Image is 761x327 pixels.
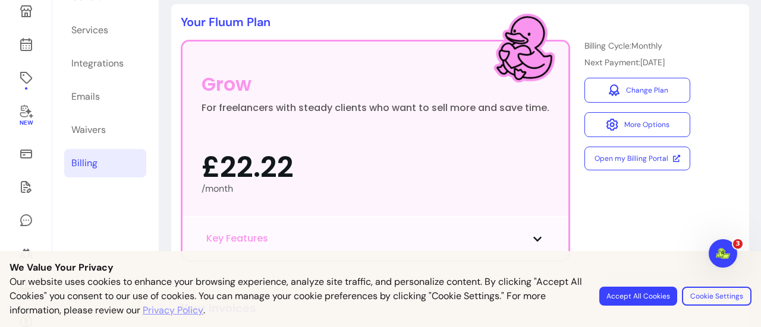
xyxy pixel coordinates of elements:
[71,56,124,71] div: Integrations
[64,16,146,45] a: Services
[202,153,294,182] span: £22.22
[73,107,190,119] div: [PERSON_NAME] from Fluum
[71,123,106,137] div: Waivers
[584,112,690,137] button: More Options
[14,173,37,201] a: Waivers
[71,156,98,170] div: Billing
[64,82,146,111] a: Emails
[682,287,751,306] button: Cookie Settings
[46,186,202,198] div: Launch your first offer
[71,23,108,37] div: Services
[202,182,549,196] div: /month
[19,119,32,127] span: New
[143,303,203,318] a: Privacy Policy
[709,239,737,268] iframe: Intercom live chat
[157,136,226,148] p: About 9 minutes
[599,287,677,306] button: Accept All Cookies
[12,136,42,148] p: 9 steps
[181,14,740,30] p: Your Fluum Plan
[14,30,37,59] a: Calendar
[584,147,690,170] a: Open my Billing Portal
[14,206,37,234] a: My Messages
[206,231,545,246] button: Key Features
[733,239,743,249] span: 3
[46,206,207,243] div: Navigate to the ‘Offerings’ section and create one paid service clients can book [DATE].
[202,101,549,129] div: For freelancers with steady clients who want to sell more and save time.
[202,70,251,99] div: Grow
[584,56,690,68] p: Next Payment: [DATE]
[584,40,690,52] p: Billing Cycle: Monthly
[8,5,30,27] button: go back
[584,78,690,103] a: Change Plan
[64,149,146,177] a: Billing
[10,275,585,318] p: Our website uses cookies to enhance your browsing experience, analyze site traffic, and personali...
[64,116,146,144] a: Waivers
[71,90,100,104] div: Emails
[22,182,216,201] div: 1Launch your first offer
[10,261,751,275] p: We Value Your Privacy
[17,68,221,97] div: Your first client could be booking you [DATE] if you act now.
[206,231,268,246] span: Key Features
[14,139,37,168] a: Sales
[209,5,230,27] div: Close
[17,47,221,68] div: Earn your first dollar 💵
[14,64,37,92] a: Offerings
[49,104,68,123] img: Profile image for Roberta
[14,97,37,135] a: New
[64,49,146,78] a: Integrations
[14,239,37,268] a: Clients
